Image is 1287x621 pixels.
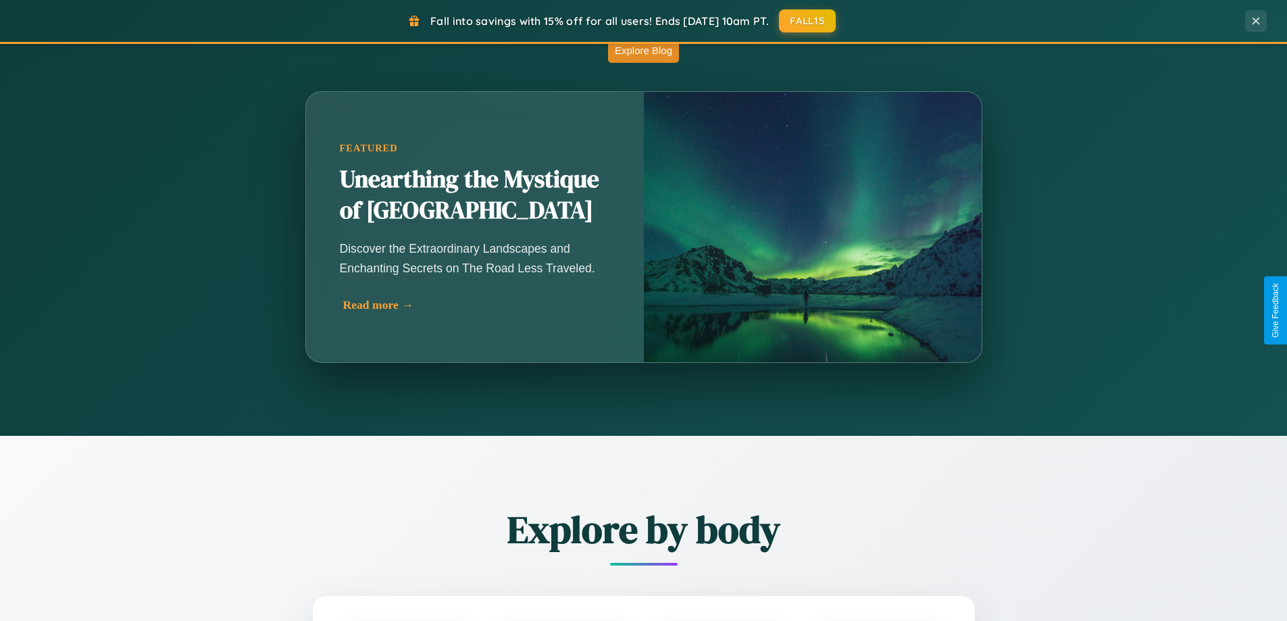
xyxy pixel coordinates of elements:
[430,14,769,28] span: Fall into savings with 15% off for all users! Ends [DATE] 10am PT.
[340,164,610,226] h2: Unearthing the Mystique of [GEOGRAPHIC_DATA]
[340,143,610,154] div: Featured
[1271,283,1280,338] div: Give Feedback
[340,239,610,277] p: Discover the Extraordinary Landscapes and Enchanting Secrets on The Road Less Traveled.
[238,503,1049,555] h2: Explore by body
[343,298,613,312] div: Read more →
[608,38,679,63] button: Explore Blog
[779,9,836,32] button: FALL15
